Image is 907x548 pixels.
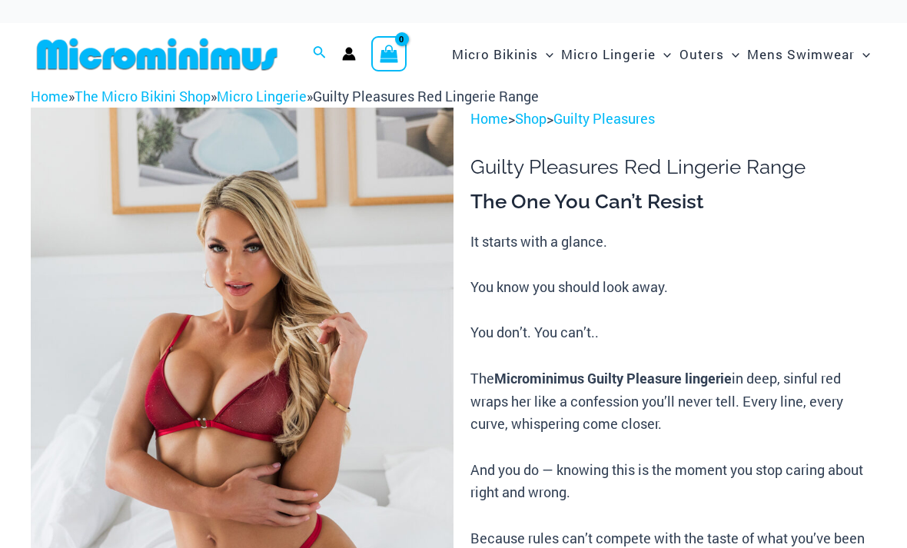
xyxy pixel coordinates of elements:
a: Search icon link [313,44,327,64]
span: Guilty Pleasures Red Lingerie Range [313,87,539,105]
a: View Shopping Cart, empty [371,36,407,71]
a: The Micro Bikini Shop [75,87,211,105]
a: Micro Lingerie [217,87,307,105]
a: OutersMenu ToggleMenu Toggle [676,31,743,78]
span: » » » [31,87,539,105]
a: Home [31,87,68,105]
nav: Site Navigation [446,28,876,80]
a: Micro LingerieMenu ToggleMenu Toggle [557,31,675,78]
span: Menu Toggle [656,35,671,74]
span: Micro Lingerie [561,35,656,74]
b: Microminimus Guilty Pleasure lingerie [494,369,732,387]
a: Shop [515,109,547,128]
h3: The One You Can’t Resist [470,189,876,215]
a: Mens SwimwearMenu ToggleMenu Toggle [743,31,874,78]
a: Micro BikinisMenu ToggleMenu Toggle [448,31,557,78]
h1: Guilty Pleasures Red Lingerie Range [470,155,876,179]
span: Menu Toggle [538,35,553,74]
span: Menu Toggle [724,35,739,74]
p: > > [470,108,876,131]
img: MM SHOP LOGO FLAT [31,37,284,71]
span: Micro Bikinis [452,35,538,74]
span: Outers [679,35,724,74]
a: Guilty Pleasures [553,109,655,128]
span: Mens Swimwear [747,35,855,74]
a: Account icon link [342,47,356,61]
a: Home [470,109,508,128]
span: Menu Toggle [855,35,870,74]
